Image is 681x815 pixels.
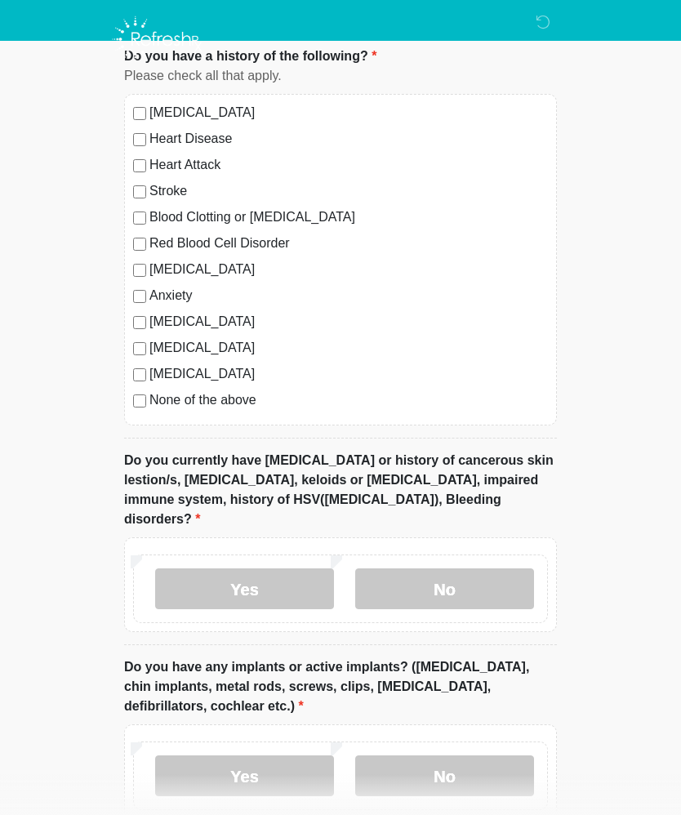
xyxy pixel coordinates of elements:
input: [MEDICAL_DATA] [133,368,146,381]
input: Anxiety [133,290,146,303]
label: Heart Disease [149,129,548,149]
input: Blood Clotting or [MEDICAL_DATA] [133,212,146,225]
label: Red Blood Cell Disorder [149,234,548,253]
label: Yes [155,755,334,796]
label: Yes [155,568,334,609]
label: No [355,755,534,796]
label: Do you currently have [MEDICAL_DATA] or history of cancerous skin lestion/s, [MEDICAL_DATA], kelo... [124,451,557,529]
label: Stroke [149,181,548,201]
img: Refresh RX Logo [108,12,207,66]
label: None of the above [149,390,548,410]
input: Heart Attack [133,159,146,172]
label: Do you have any implants or active implants? ([MEDICAL_DATA], chin implants, metal rods, screws, ... [124,657,557,716]
input: Red Blood Cell Disorder [133,238,146,251]
input: None of the above [133,394,146,407]
input: [MEDICAL_DATA] [133,107,146,120]
input: [MEDICAL_DATA] [133,264,146,277]
label: No [355,568,534,609]
label: [MEDICAL_DATA] [149,103,548,122]
label: [MEDICAL_DATA] [149,338,548,358]
input: [MEDICAL_DATA] [133,342,146,355]
input: Heart Disease [133,133,146,146]
label: [MEDICAL_DATA] [149,312,548,332]
label: Heart Attack [149,155,548,175]
label: Anxiety [149,286,548,305]
label: [MEDICAL_DATA] [149,260,548,279]
label: Blood Clotting or [MEDICAL_DATA] [149,207,548,227]
input: Stroke [133,185,146,198]
input: [MEDICAL_DATA] [133,316,146,329]
label: [MEDICAL_DATA] [149,364,548,384]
